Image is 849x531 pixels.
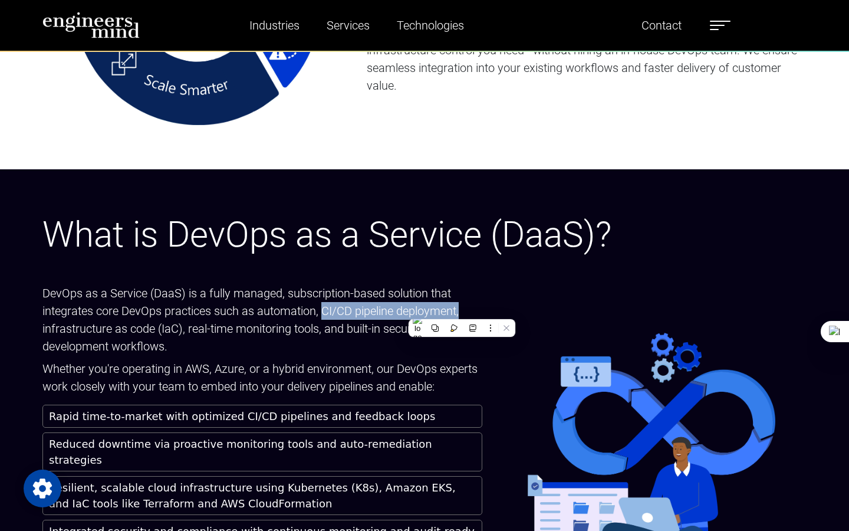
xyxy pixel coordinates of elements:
[42,214,611,255] span: What is DevOps as a Service (DaaS)?
[42,355,482,395] p: Whether you're operating in AWS, Azure, or a hybrid environment, our DevOps experts work closely ...
[42,476,482,515] li: Resilient, scalable cloud infrastructure using Kubernetes (K8s), Amazon EKS, and IaC tools like T...
[322,12,374,39] a: Services
[42,12,140,38] img: logo
[42,405,482,428] li: Rapid time-to-market with optimized CI/CD pipelines and feedback loops
[245,12,304,39] a: Industries
[637,12,686,39] a: Contact
[392,12,469,39] a: Technologies
[42,432,482,471] li: Reduced downtime via proactive monitoring tools and auto-remediation strategies
[42,284,482,355] p: DevOps as a Service (DaaS) is a fully managed, subscription-based solution that integrates core D...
